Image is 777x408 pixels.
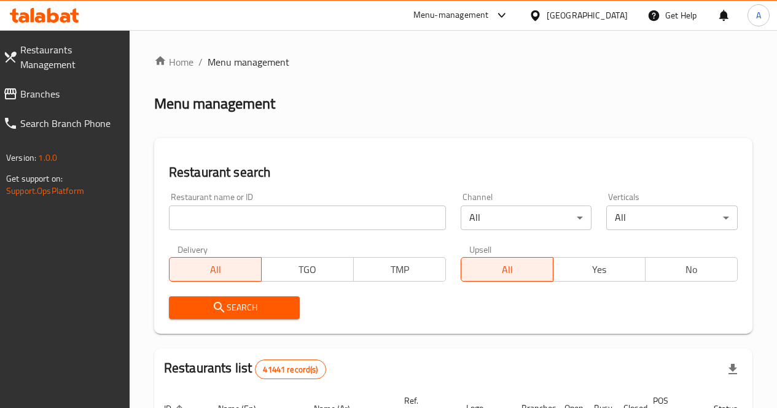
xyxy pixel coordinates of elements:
h2: Restaurant search [169,163,738,182]
input: Search for restaurant name or ID.. [169,206,446,230]
span: Restaurants Management [20,42,120,72]
span: Version: [6,150,36,166]
nav: breadcrumb [154,55,752,69]
span: Search Branch Phone [20,116,120,131]
span: No [650,261,733,279]
span: All [174,261,257,279]
button: Search [169,296,300,319]
li: / [198,55,203,69]
a: Home [154,55,193,69]
label: Delivery [178,245,208,253]
div: Total records count [255,360,326,379]
span: 1.0.0 [38,150,57,166]
button: All [169,257,262,282]
button: No [645,257,738,282]
div: All [461,206,592,230]
span: Search [179,300,291,315]
div: All [606,206,738,230]
span: Branches [20,87,120,101]
h2: Menu management [154,94,275,114]
button: TMP [353,257,446,282]
label: Upsell [469,245,492,253]
span: All [466,261,549,279]
button: TGO [261,257,354,282]
span: Get support on: [6,171,63,187]
h2: Restaurants list [164,359,326,379]
div: Menu-management [413,8,489,23]
span: A [756,9,761,22]
span: TMP [359,261,441,279]
a: Support.OpsPlatform [6,183,84,199]
div: Export file [718,355,748,384]
button: All [461,257,553,282]
span: TGO [267,261,349,279]
span: Yes [558,261,641,279]
span: Menu management [208,55,289,69]
button: Yes [553,257,646,282]
div: [GEOGRAPHIC_DATA] [547,9,628,22]
span: 41441 record(s) [256,364,325,375]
